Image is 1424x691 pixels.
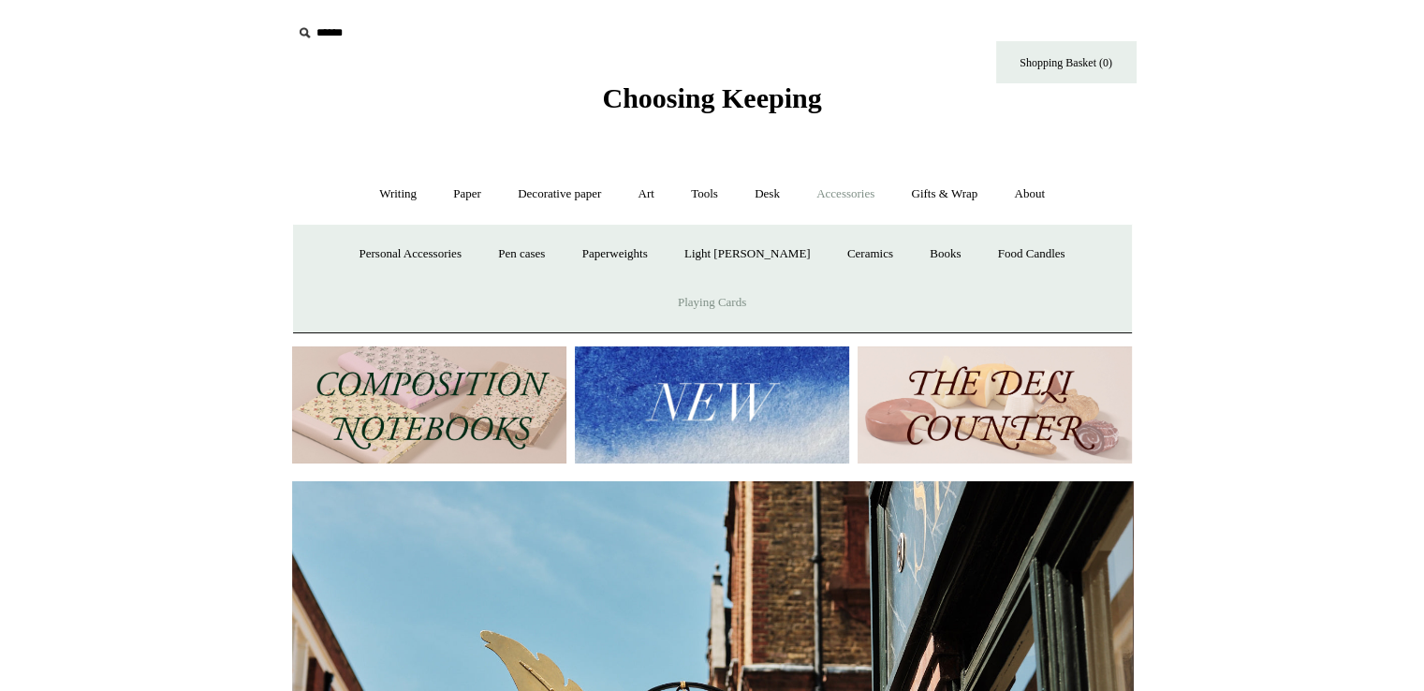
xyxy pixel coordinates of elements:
[981,229,1082,279] a: Food Candles
[996,41,1137,83] a: Shopping Basket (0)
[292,346,566,463] img: 202302 Composition ledgers.jpg__PID:69722ee6-fa44-49dd-a067-31375e5d54ec
[622,169,671,219] a: Art
[674,169,735,219] a: Tools
[436,169,498,219] a: Paper
[602,82,821,113] span: Choosing Keeping
[830,229,910,279] a: Ceramics
[602,97,821,110] a: Choosing Keeping
[738,169,797,219] a: Desk
[894,169,994,219] a: Gifts & Wrap
[362,169,433,219] a: Writing
[575,346,849,463] img: New.jpg__PID:f73bdf93-380a-4a35-bcfe-7823039498e1
[481,229,562,279] a: Pen cases
[858,346,1132,463] img: The Deli Counter
[800,169,891,219] a: Accessories
[913,229,977,279] a: Books
[342,229,477,279] a: Personal Accessories
[565,229,665,279] a: Paperweights
[997,169,1062,219] a: About
[661,278,763,328] a: Playing Cards
[668,229,828,279] a: Light [PERSON_NAME]
[501,169,618,219] a: Decorative paper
